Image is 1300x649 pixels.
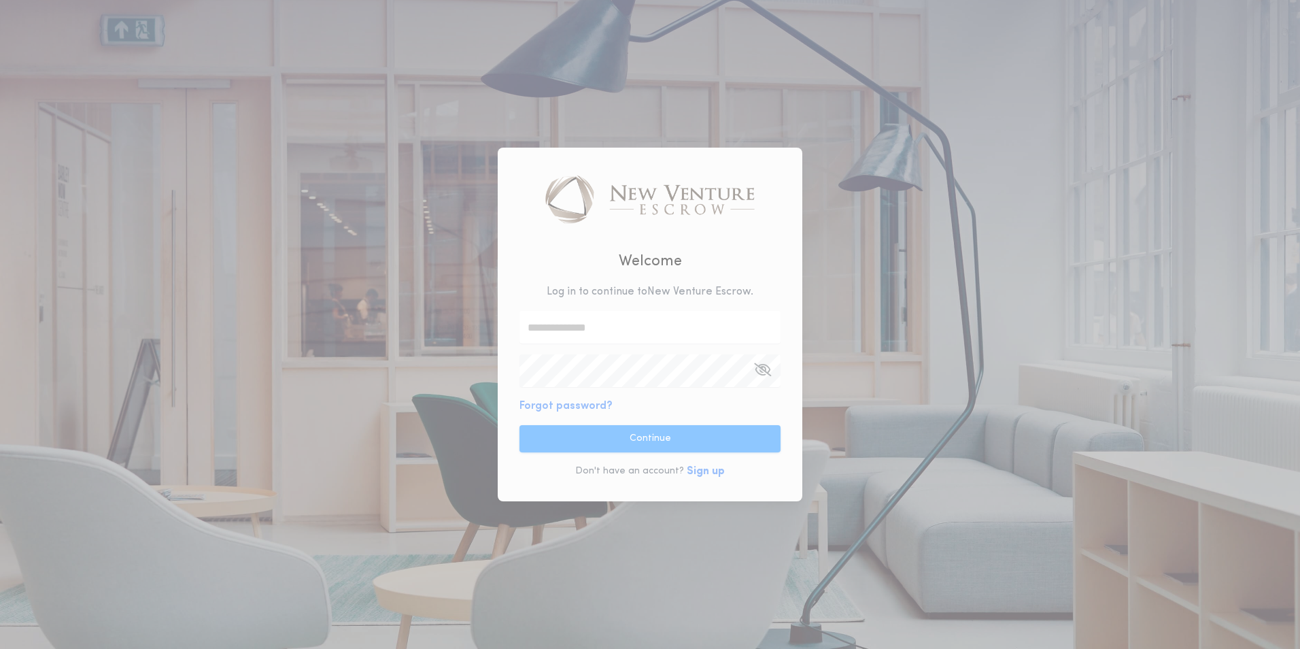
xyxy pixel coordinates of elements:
[687,463,725,480] button: Sign up
[519,425,781,452] button: Continue
[519,398,613,414] button: Forgot password?
[545,175,754,222] img: logo
[619,250,682,273] h2: Welcome
[547,284,753,300] p: Log in to continue to New Venture Escrow .
[575,465,684,478] p: Don't have an account?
